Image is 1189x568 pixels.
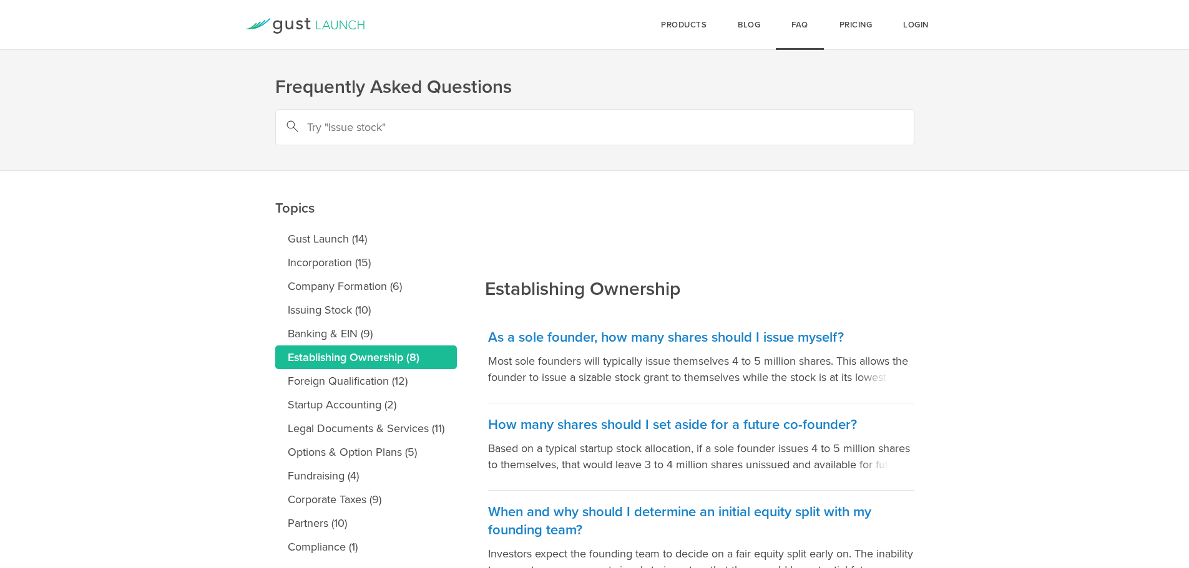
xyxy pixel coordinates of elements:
[488,440,914,473] p: Based on a typical startup stock allocation, if a sole founder issues 4 to 5 million shares to th...
[488,503,914,539] h3: When and why should I determine an initial equity split with my founding team?
[275,416,457,440] a: Legal Documents & Services (11)
[488,316,914,403] a: As a sole founder, how many shares should I issue myself? Most sole founders will typically issue...
[275,511,457,535] a: Partners (10)
[275,345,457,369] a: Establishing Ownership (8)
[275,112,457,221] h2: Topics
[275,440,457,464] a: Options & Option Plans (5)
[488,416,914,434] h3: How many shares should I set aside for a future co-founder?
[275,298,457,322] a: Issuing Stock (10)
[275,227,457,251] a: Gust Launch (14)
[275,488,457,511] a: Corporate Taxes (9)
[275,109,914,145] input: Try "Issue stock"
[488,329,914,347] h3: As a sole founder, how many shares should I issue myself?
[275,535,457,559] a: Compliance (1)
[275,464,457,488] a: Fundraising (4)
[485,193,680,302] h2: Establishing Ownership
[275,75,914,100] h1: Frequently Asked Questions
[275,274,457,298] a: Company Formation (6)
[488,403,914,491] a: How many shares should I set aside for a future co-founder? Based on a typical startup stock allo...
[275,393,457,416] a: Startup Accounting (2)
[488,353,914,385] p: Most sole founders will typically issue themselves 4 to 5 million shares. This allows the founder...
[275,369,457,393] a: Foreign Qualification (12)
[275,322,457,345] a: Banking & EIN (9)
[275,251,457,274] a: Incorporation (15)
